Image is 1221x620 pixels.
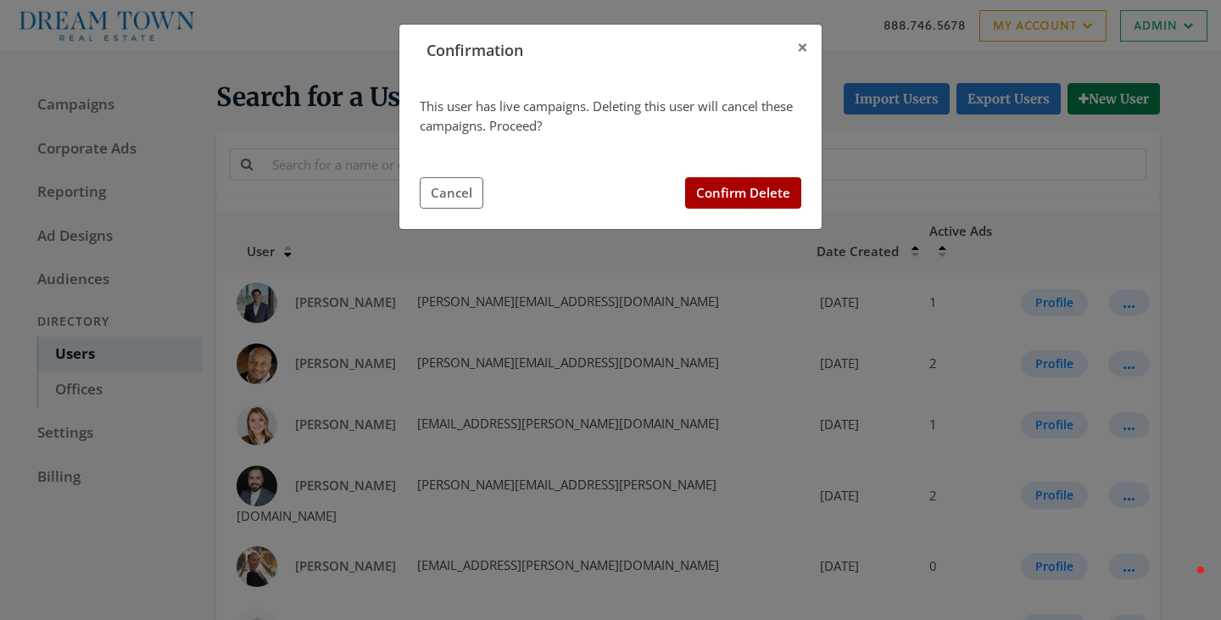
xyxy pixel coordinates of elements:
button: Cancel [420,177,483,209]
span: Confirmation [413,26,523,60]
button: Confirm Delete [685,177,801,209]
iframe: Intercom live chat [1163,562,1204,603]
div: This user has live campaigns. Deleting this user will cancel these campaigns. Proceed? [420,97,801,137]
span: × [797,34,808,60]
button: Close [783,25,822,71]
